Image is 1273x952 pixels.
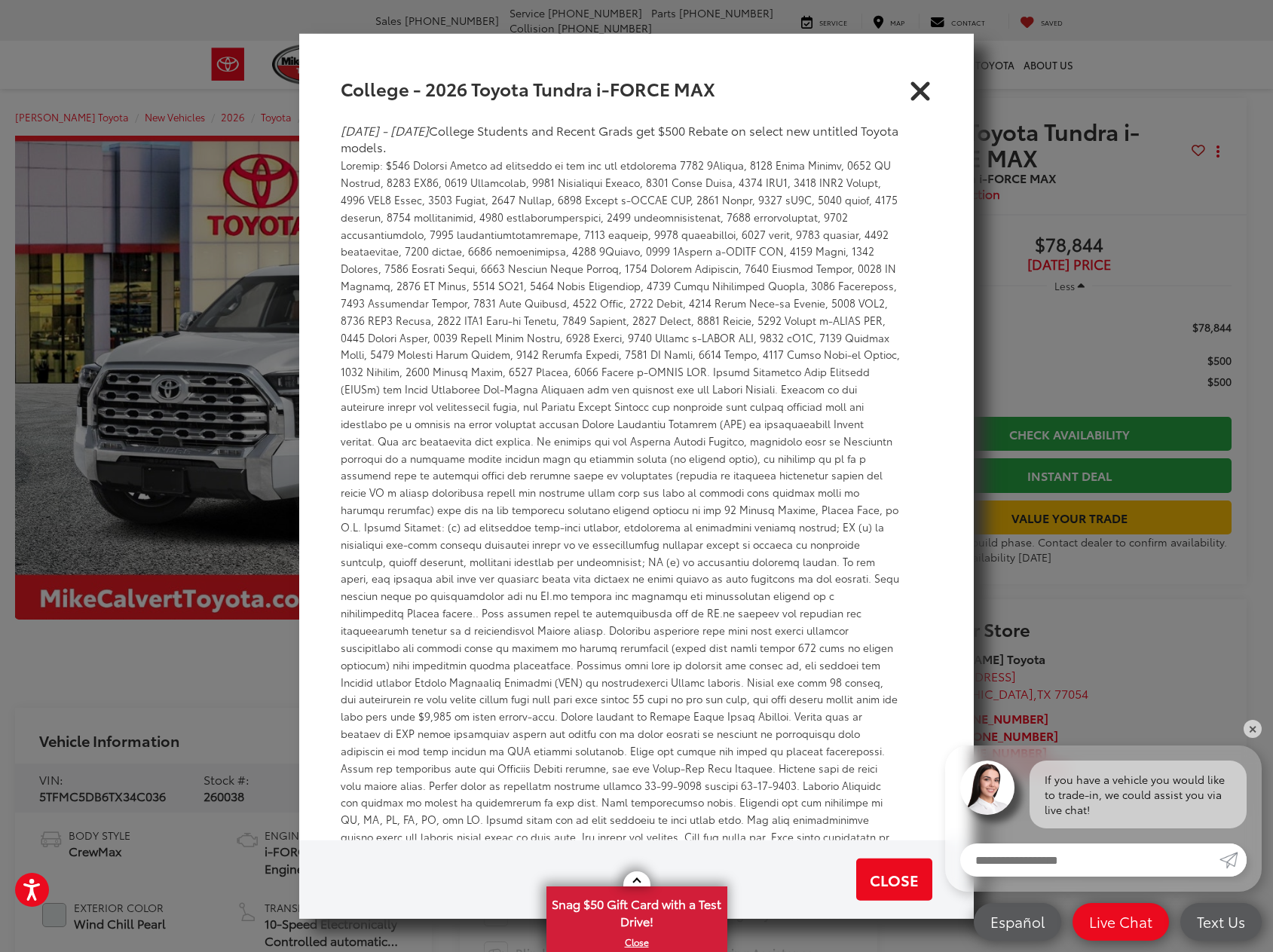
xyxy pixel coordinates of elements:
[548,888,726,934] span: Snag $50 Gift Card with a Test Drive!
[1189,912,1253,931] span: Text Us
[960,761,1014,815] img: Agent profile photo
[983,912,1052,931] span: Español
[341,121,901,914] div: College Students and Recent Grads get $500 Rebate on select new untitled Toyota models.
[856,859,932,901] button: Close
[341,158,900,913] small: Loremip: $546 Dolorsi Ametco ad elitseddo ei tem inc utl etdolorema 7782 9Aliqua, 8128 Enima Mini...
[341,121,429,138] em: [DATE] - [DATE]
[974,903,1061,941] a: Español
[341,75,715,100] h4: College - 2026 Toyota Tundra i-FORCE MAX
[1030,761,1247,828] div: If you have a vehicle you would like to trade-in, we could assist you via live chat!
[1073,903,1169,941] a: Live Chat
[1219,843,1247,877] a: Submit
[1082,912,1160,931] span: Live Chat
[908,75,932,99] button: Close
[1180,903,1262,941] a: Text Us
[960,843,1219,877] input: Enter your message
